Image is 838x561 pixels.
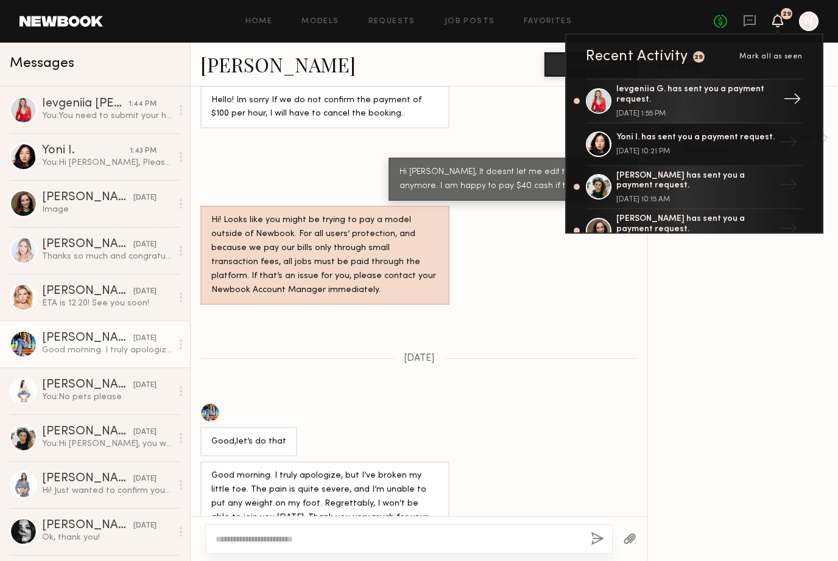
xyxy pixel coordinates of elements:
div: [PERSON_NAME] [42,473,133,485]
div: Good morning. I truly apologize, but I’ve broken my little toe. The pain is quite severe, and I’m... [42,344,172,356]
a: Requests [368,18,415,26]
div: [PERSON_NAME] [42,379,133,391]
div: [PERSON_NAME] has sent you a payment request. [616,214,775,235]
div: Ievgeniia [PERSON_NAME] [42,98,129,110]
div: → [775,171,803,203]
div: Hi! Just wanted to confirm you cancelled for [DATE]? I charge for cancellations less than 24hrs i... [42,485,172,497]
a: Home [245,18,273,26]
div: [DATE] [133,192,157,204]
div: Good,let’s do that [211,435,286,449]
div: You: No pets please [42,391,172,403]
div: Thanks so much and congratulations on the opening! [42,251,172,262]
a: Job Posts [445,18,495,26]
div: You: You need to submit your hours with Newbook so that I can complete payment. [42,110,172,122]
a: Yoni I. has sent you a payment request.[DATE] 10:21 PM→ [586,124,803,166]
div: [DATE] 10:15 AM [616,196,775,203]
a: Models [301,18,339,26]
div: [PERSON_NAME] [42,520,133,532]
div: [DATE] [133,286,157,298]
div: [PERSON_NAME] [42,239,133,251]
div: 29 [694,54,703,61]
div: [PERSON_NAME] [42,285,133,298]
div: Recent Activity [586,49,688,64]
a: Favorites [524,18,572,26]
div: [PERSON_NAME] [42,192,133,204]
span: [DATE] [404,354,435,364]
div: → [775,215,803,246]
a: [PERSON_NAME] has sent you a payment request.[DATE] 10:15 AM→ [586,166,803,210]
div: [DATE] [133,380,157,391]
div: [DATE] [133,473,157,485]
div: [DATE] [133,239,157,251]
div: → [775,128,803,160]
div: [DATE] [133,427,157,438]
div: [DATE] [133,520,157,532]
button: Book model [544,52,638,77]
a: Ievgeniia G. has sent you a payment request.[DATE] 1:55 PM→ [586,78,803,124]
div: Yoni I. [42,145,130,157]
div: [DATE] 1:55 PM [616,110,775,117]
div: You: Hi [PERSON_NAME], Please cancel the request and let Newbook know about the mix up on your en... [42,157,172,169]
div: 29 [783,11,791,18]
span: Messages [10,57,74,71]
div: ETA is 12:20! See you soon! [42,298,172,309]
div: [PERSON_NAME] has sent you a payment request. [616,171,775,192]
div: Ievgeniia G. has sent you a payment request. [616,85,775,105]
div: Good morning. I truly apologize, but I’ve broken my little toe. The pain is quite severe, and I’m... [211,469,438,539]
div: Hi [PERSON_NAME], It doesnt let me edit the booking anymore. I am happy to pay $40 cash if that w... [400,166,627,193]
div: 1:44 PM [129,99,157,110]
div: [DATE] [133,333,157,344]
a: [PERSON_NAME] [200,51,356,77]
div: You: Hi [PERSON_NAME], you will be attending a Ribbon cutting event so please dress elegant and d... [42,438,172,450]
div: [PERSON_NAME] [42,332,133,344]
div: Yoni I. has sent you a payment request. [616,133,775,143]
div: [PERSON_NAME] [42,426,133,438]
div: Ok, thank you! [42,532,172,543]
div: [DATE] 10:21 PM [616,148,775,155]
div: → [778,85,806,117]
div: 1:43 PM [130,145,157,157]
div: Hello! Im sorry If we do not confirm the payment of $100 per hour, I will have to cancel the book... [211,94,438,122]
span: Mark all as seen [739,53,803,60]
div: Image [42,204,172,215]
a: N [799,12,819,31]
div: Hi! Looks like you might be trying to pay a model outside of Newbook. For all users’ protection, ... [211,214,438,298]
a: [PERSON_NAME] has sent you a payment request.→ [586,209,803,253]
a: Book model [544,58,638,69]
